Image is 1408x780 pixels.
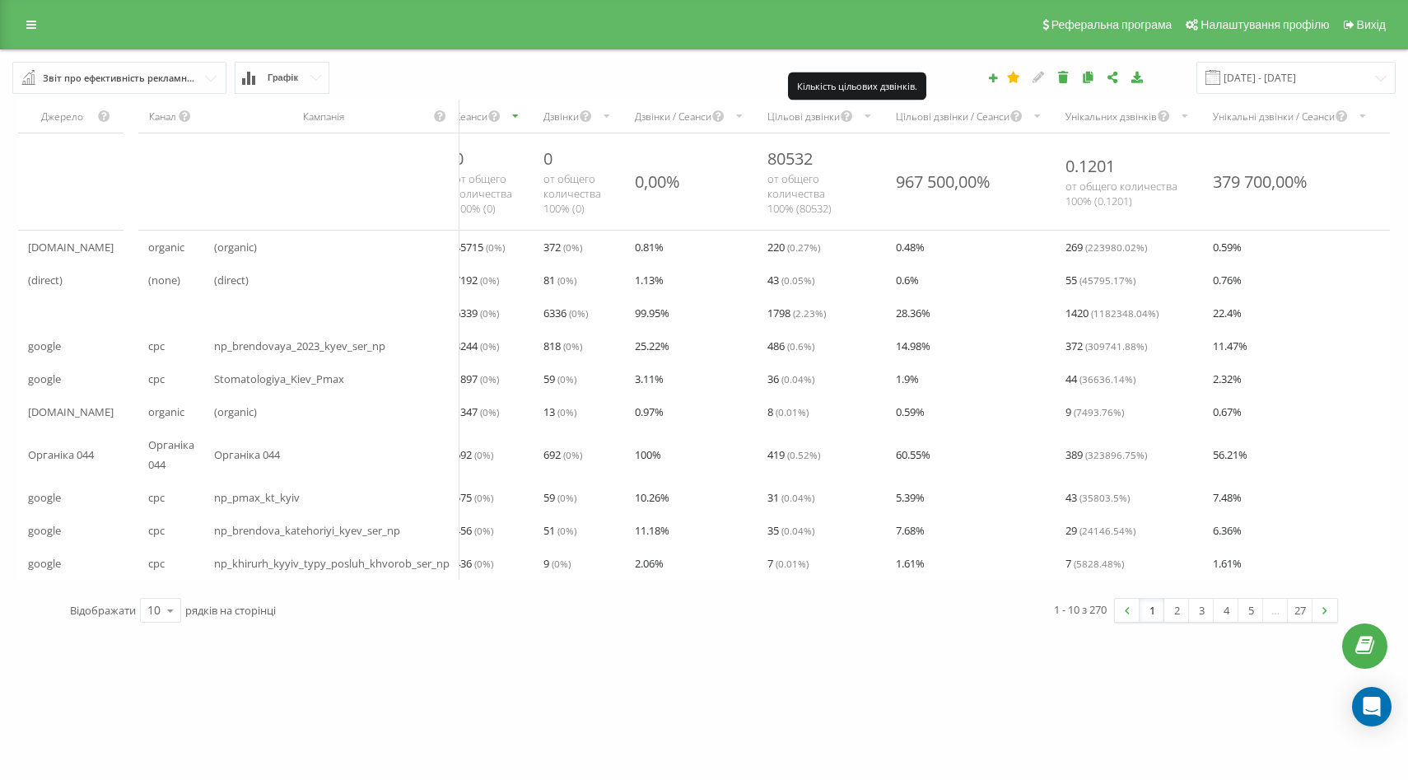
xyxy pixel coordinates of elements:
span: ( 1182348.04 %) [1091,306,1159,320]
span: np_brendovaya_2023_kyev_ser_np [214,336,385,356]
span: (organic) [214,402,257,422]
span: ( 0 %) [474,524,493,537]
span: ( 36636.14 %) [1079,372,1135,385]
span: 1.13 % [635,270,664,290]
span: ( 309741.88 %) [1085,339,1147,353]
span: 220 [767,237,820,257]
span: 31 [767,488,814,507]
span: Графік [268,72,298,83]
span: google [28,336,61,356]
span: ( 0 %) [563,241,582,254]
span: 56.21 % [1213,445,1247,465]
span: от общего количества 100% ( 80532 ) [767,171,832,216]
span: 100 % [635,445,661,465]
span: ( 0 %) [474,491,493,504]
span: Органіка 044 [214,445,280,465]
span: Відображати [70,603,136,618]
a: 27 [1288,599,1312,622]
div: Дзвінки [543,110,579,124]
span: ( 24146.54 %) [1079,524,1135,537]
span: ( 0.04 %) [781,524,814,537]
button: Графік [235,62,329,94]
span: 692 [455,445,493,465]
span: 9 [1065,402,1124,422]
span: ( 0 %) [563,448,582,461]
a: 3 [1189,599,1214,622]
span: 8 [767,402,809,422]
span: 11.18 % [635,521,669,540]
span: [DOMAIN_NAME] [28,402,114,422]
i: Видалити звіт [1056,71,1070,82]
div: Джерело [28,110,97,124]
span: ( 0.52 %) [787,448,820,461]
a: 1 [1140,599,1164,622]
span: 28.36 % [896,303,930,323]
span: 1347 [455,402,499,422]
span: 436 [455,553,493,573]
span: 1897 [455,369,499,389]
span: 0.67 % [1213,402,1242,422]
span: 0.97 % [635,402,664,422]
span: 1798 [767,303,826,323]
span: ( 0 %) [480,273,499,287]
span: ( 0 %) [480,339,499,353]
span: ( 0 %) [557,372,576,385]
span: ( 0 %) [480,372,499,385]
span: 0 [543,147,552,170]
span: np_pmax_kt_kyiv [214,488,300,507]
span: 25.22 % [635,336,669,356]
span: 10.26 % [635,488,669,507]
span: ( 0 %) [552,557,571,570]
div: Кампанія [214,110,433,124]
div: Звіт про ефективність рекламних кампаній [43,69,198,87]
span: (direct) [28,270,63,290]
span: (none) [148,270,180,290]
span: 7.48 % [1213,488,1242,507]
span: 22.4 % [1213,303,1242,323]
span: от общего количества 100% ( 0 ) [455,171,512,216]
div: 967 500,00% [896,170,991,193]
span: 3244 [455,336,499,356]
a: 2 [1164,599,1189,622]
span: ( 323896.75 %) [1085,448,1147,461]
div: … [1263,599,1288,622]
span: organic [148,237,184,257]
span: 6336 [543,303,588,323]
div: Унікальні дзвінки / Сеанси [1213,110,1335,124]
span: ( 0 %) [557,405,576,418]
span: ( 0 %) [480,405,499,418]
span: cpc [148,488,165,507]
span: 456 [455,521,493,540]
span: Органіка 044 [28,445,94,465]
span: organic [148,402,184,422]
span: 35 [767,521,814,540]
span: 7192 [455,270,499,290]
span: (organic) [214,237,257,257]
span: от общего количества 100% ( 0.1201 ) [1065,179,1177,208]
span: ( 0 %) [557,273,576,287]
span: 269 [1065,237,1147,257]
span: 55 [1065,270,1135,290]
span: от общего количества 100% ( 0 ) [543,171,601,216]
span: 0.81 % [635,237,664,257]
span: Реферальна програма [1051,18,1173,31]
span: Налаштування профілю [1201,18,1329,31]
span: ( 0 %) [486,241,505,254]
span: ( 0 %) [569,306,588,320]
i: Копіювати звіт [1081,71,1095,82]
span: 1420 [1065,303,1159,323]
span: [DOMAIN_NAME] [28,237,114,257]
span: Вихід [1357,18,1386,31]
span: 81 [543,270,576,290]
i: Завантажити звіт [1131,71,1145,82]
span: 7.68 % [896,521,925,540]
span: ( 0 %) [474,448,493,461]
i: Редагувати звіт [1032,71,1046,82]
span: 43 [1065,488,1130,507]
span: ( 0 %) [480,306,499,320]
span: 486 [767,336,814,356]
a: 5 [1238,599,1263,622]
span: 389 [1065,445,1147,465]
span: 0.76 % [1213,270,1242,290]
span: 6339 [455,303,499,323]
